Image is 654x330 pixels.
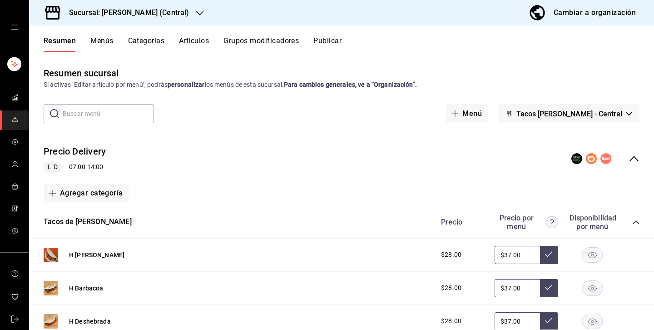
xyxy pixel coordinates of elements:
[498,104,639,123] button: Tacos [PERSON_NAME] - Central
[128,36,165,52] button: Categorías
[69,250,124,260] button: H [PERSON_NAME]
[441,283,461,293] span: $28.00
[44,162,61,172] span: L-D
[44,184,129,203] button: Agregar categoría
[63,105,154,123] input: Buscar menú
[69,284,104,293] button: H Barbacoa
[570,214,615,231] div: Disponibilidad por menú
[44,162,106,173] div: 07:00 - 14:00
[44,217,132,227] button: Tacos de [PERSON_NAME]
[284,81,417,88] strong: Para cambios generales, ve a “Organización”.
[441,316,461,326] span: $28.00
[44,281,58,295] img: Preview
[11,24,18,31] button: open drawer
[44,80,639,90] div: Si activas ‘Editar artículo por menú’, podrás los menús de esta sucursal.
[495,279,540,297] input: Sin ajuste
[44,314,58,329] img: Preview
[90,36,113,52] button: Menús
[62,7,189,18] h3: Sucursal: [PERSON_NAME] (Central)
[223,36,299,52] button: Grupos modificadores
[44,248,58,262] img: Preview
[29,138,654,180] div: collapse-menu-row
[632,219,639,226] button: collapse-category-row
[44,36,76,52] button: Resumen
[554,6,636,19] div: Cambiar a organización
[179,36,209,52] button: Artículos
[495,214,558,231] div: Precio por menú
[44,36,654,52] div: navigation tabs
[313,36,342,52] button: Publicar
[44,145,106,158] button: Precio Delivery
[516,110,622,118] span: Tacos [PERSON_NAME] - Central
[441,250,461,260] span: $28.00
[446,104,487,123] button: Menú
[69,317,111,326] button: H Deshebrada
[432,218,490,226] div: Precio
[168,81,205,88] strong: personalizar
[495,246,540,264] input: Sin ajuste
[44,66,119,80] div: Resumen sucursal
